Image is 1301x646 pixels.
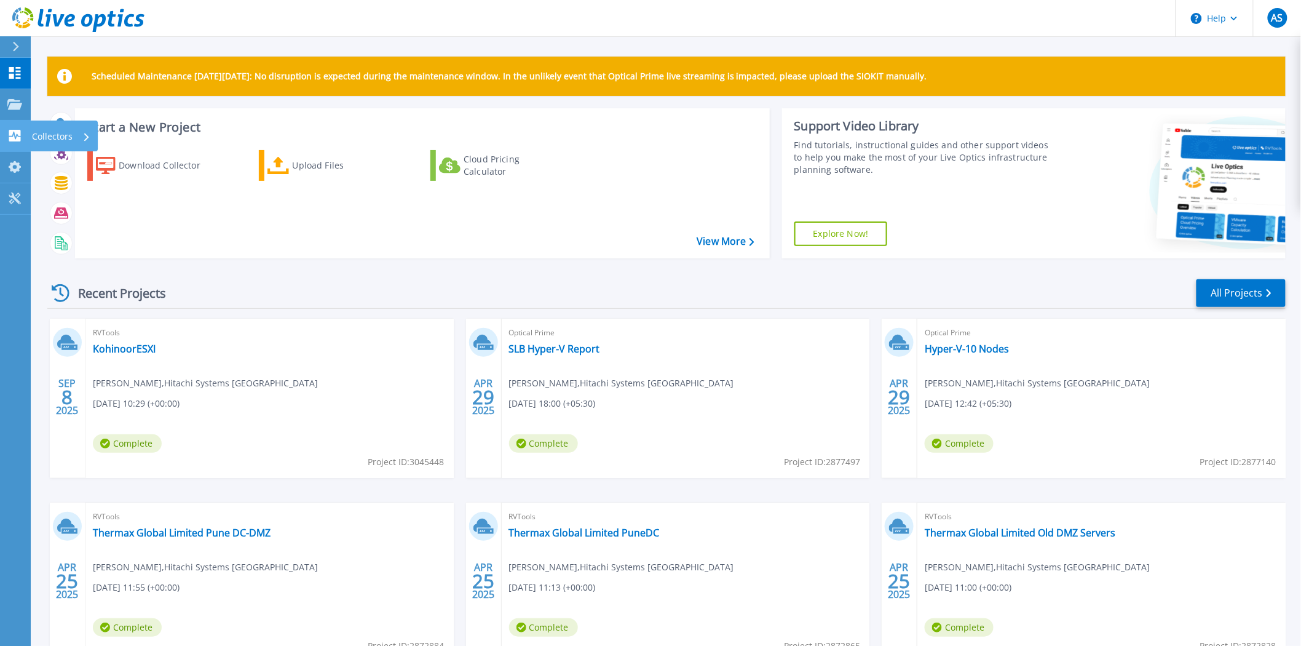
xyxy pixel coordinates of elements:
span: [PERSON_NAME] , Hitachi Systems [GEOGRAPHIC_DATA] [925,377,1150,390]
span: Optical Prime [509,326,863,340]
div: APR 2025 [55,559,79,604]
span: [PERSON_NAME] , Hitachi Systems [GEOGRAPHIC_DATA] [925,560,1150,574]
span: [PERSON_NAME] , Hitachi Systems [GEOGRAPHIC_DATA] [93,377,318,390]
span: AS [1271,13,1283,23]
span: [DATE] 10:29 (+00:00) [93,397,180,410]
span: 29 [472,392,494,402]
span: 29 [888,392,911,402]
div: APR 2025 [888,375,911,420]
a: Download Collector [87,150,224,181]
a: Thermax Global Limited Old DMZ Servers [925,527,1115,539]
a: SLB Hyper-V Report [509,343,600,355]
div: Cloud Pricing Calculator [464,153,562,178]
span: [PERSON_NAME] , Hitachi Systems [GEOGRAPHIC_DATA] [509,560,734,574]
span: RVTools [93,510,446,524]
div: APR 2025 [472,375,495,420]
a: KohinoorESXI [93,343,156,355]
div: Download Collector [119,153,217,178]
a: Cloud Pricing Calculator [430,150,567,181]
a: Thermax Global Limited Pune DC-DMZ [93,527,271,539]
span: [DATE] 11:55 (+00:00) [93,581,180,594]
a: All Projects [1196,279,1286,307]
span: Complete [509,618,578,637]
p: Collectors [32,121,73,153]
span: RVTools [93,326,446,340]
span: 25 [888,576,911,586]
span: Project ID: 2877497 [784,455,860,469]
span: RVTools [925,510,1278,524]
span: Complete [925,434,994,453]
div: SEP 2025 [55,375,79,420]
div: Upload Files [293,153,391,178]
span: 25 [472,576,494,586]
div: APR 2025 [888,559,911,604]
span: [PERSON_NAME] , Hitachi Systems [GEOGRAPHIC_DATA] [509,377,734,390]
div: APR 2025 [472,559,495,604]
div: Support Video Library [794,118,1053,134]
h3: Start a New Project [87,121,754,134]
a: Upload Files [259,150,396,181]
span: [DATE] 11:00 (+00:00) [925,581,1011,594]
div: Find tutorials, instructional guides and other support videos to help you make the most of your L... [794,139,1053,176]
a: Explore Now! [794,221,888,246]
span: 25 [56,576,78,586]
span: 8 [61,392,73,402]
a: Thermax Global Limited PuneDC [509,527,660,539]
span: Project ID: 2877140 [1200,455,1276,469]
div: Recent Projects [47,278,183,308]
span: RVTools [509,510,863,524]
span: Complete [509,434,578,453]
span: Complete [925,618,994,637]
span: Complete [93,434,162,453]
span: Optical Prime [925,326,1278,340]
span: [PERSON_NAME] , Hitachi Systems [GEOGRAPHIC_DATA] [93,560,318,574]
span: [DATE] 18:00 (+05:30) [509,397,596,410]
a: View More [697,236,754,247]
p: Scheduled Maintenance [DATE][DATE]: No disruption is expected during the maintenance window. In t... [92,71,927,81]
span: [DATE] 11:13 (+00:00) [509,581,596,594]
span: Complete [93,618,162,637]
span: Project ID: 3045448 [368,455,445,469]
a: Hyper-V-10 Nodes [925,343,1009,355]
span: [DATE] 12:42 (+05:30) [925,397,1011,410]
